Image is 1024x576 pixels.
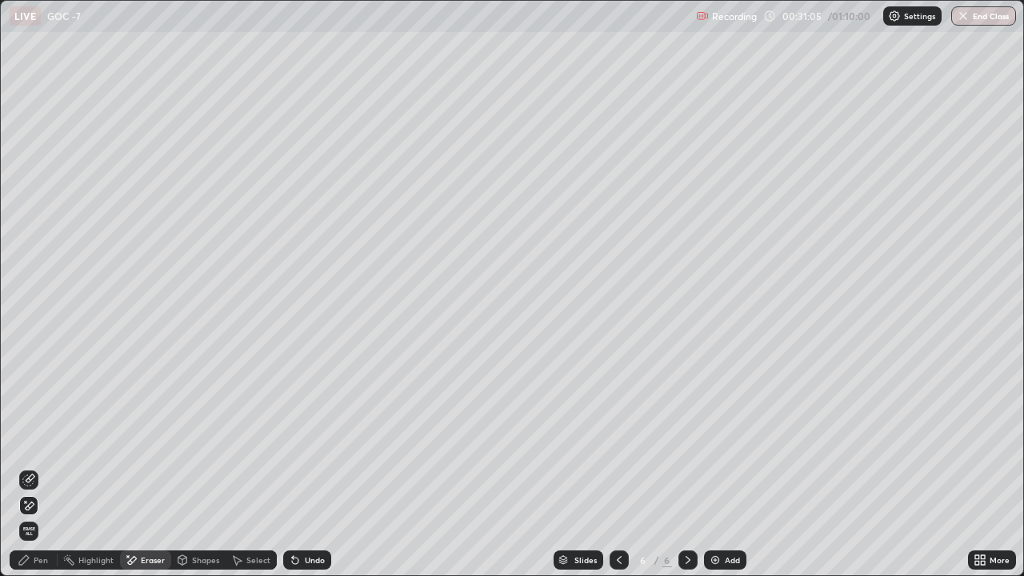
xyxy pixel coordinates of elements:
p: LIVE [14,10,36,22]
div: Eraser [141,556,165,564]
div: Add [725,556,740,564]
div: More [990,556,1010,564]
div: Select [246,556,270,564]
div: 6 [662,553,672,567]
p: Recording [712,10,757,22]
p: GOC -7 [47,10,81,22]
div: Shapes [192,556,219,564]
div: Undo [305,556,325,564]
img: add-slide-button [709,554,722,566]
img: recording.375f2c34.svg [696,10,709,22]
div: / [654,555,659,565]
span: Erase all [20,526,38,536]
button: End Class [951,6,1016,26]
img: class-settings-icons [888,10,901,22]
p: Settings [904,12,935,20]
div: Slides [574,556,597,564]
div: Pen [34,556,48,564]
img: end-class-cross [957,10,970,22]
div: 6 [635,555,651,565]
div: Highlight [78,556,114,564]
